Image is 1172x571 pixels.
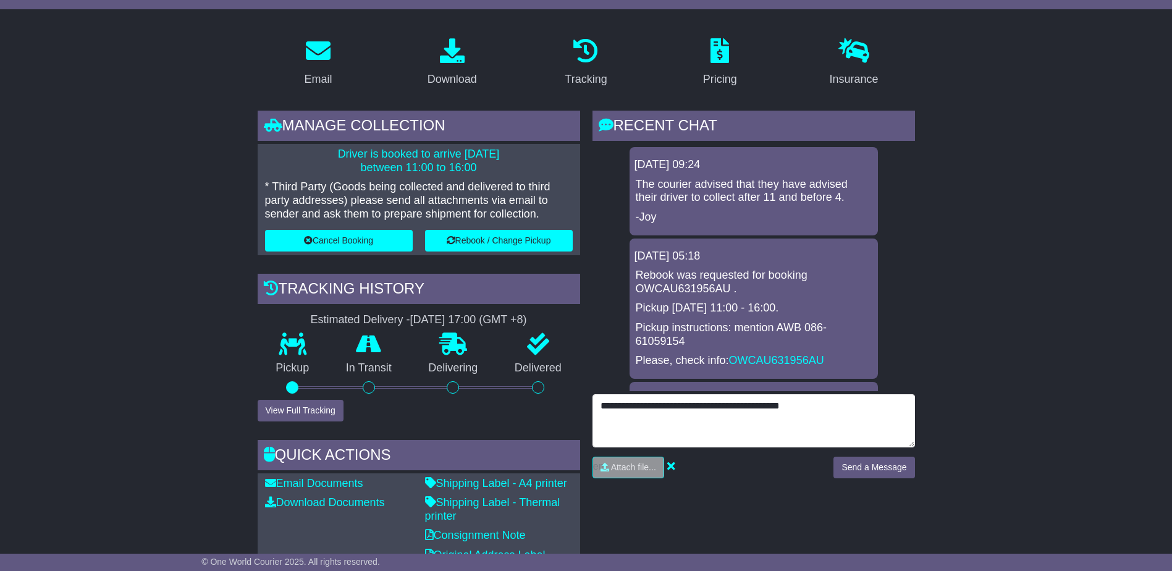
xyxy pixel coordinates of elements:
p: Delivered [496,362,580,375]
div: Download [428,71,477,88]
div: RECENT CHAT [592,111,915,144]
p: Delivering [410,362,497,375]
button: Send a Message [833,457,914,478]
div: Email [304,71,332,88]
button: Rebook / Change Pickup [425,230,573,252]
a: Tracking [557,34,615,92]
div: Pricing [703,71,737,88]
a: Download Documents [265,496,385,509]
a: Consignment Note [425,529,526,541]
a: Original Address Label [425,549,546,561]
p: Pickup [258,362,328,375]
a: OWCAU631956AU [729,354,824,366]
p: Rebook was requested for booking OWCAU631956AU . [636,269,872,295]
div: Manage collection [258,111,580,144]
div: [DATE] 17:00 (GMT +8) [410,313,527,327]
button: View Full Tracking [258,400,344,421]
a: Shipping Label - A4 printer [425,477,567,489]
a: Download [419,34,485,92]
a: Shipping Label - Thermal printer [425,496,560,522]
div: Tracking [565,71,607,88]
p: Pickup instructions: mention AWB 086-61059154 [636,321,872,348]
div: Insurance [830,71,879,88]
p: Please, check info: [636,354,872,368]
span: © One World Courier 2025. All rights reserved. [201,557,380,567]
a: Pricing [695,34,745,92]
p: -Joy [636,211,872,224]
button: Cancel Booking [265,230,413,252]
a: Email [296,34,340,92]
p: In Transit [327,362,410,375]
div: Tracking history [258,274,580,307]
div: [DATE] 05:18 [634,250,873,263]
p: Pickup [DATE] 11:00 - 16:00. [636,302,872,315]
a: Email Documents [265,477,363,489]
p: The courier advised that they have advised their driver to collect after 11 and before 4. [636,178,872,205]
div: [DATE] 09:24 [634,158,873,172]
div: Quick Actions [258,440,580,473]
p: * Third Party (Goods being collected and delivered to third party addresses) please send all atta... [265,180,573,221]
div: Estimated Delivery - [258,313,580,327]
a: Insurance [822,34,887,92]
p: Driver is booked to arrive [DATE] between 11:00 to 16:00 [265,148,573,174]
